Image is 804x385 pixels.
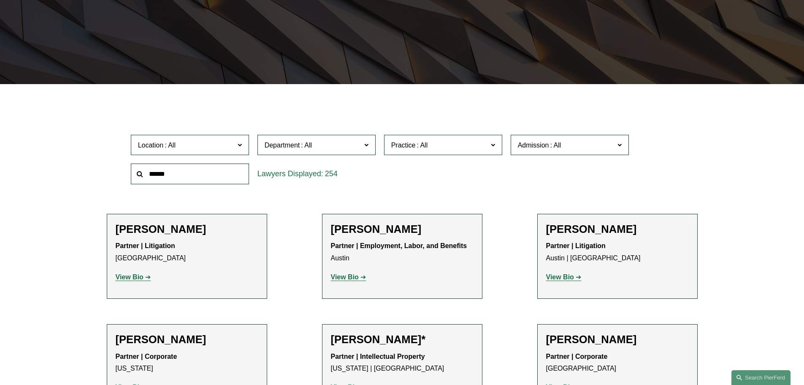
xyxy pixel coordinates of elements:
[116,353,177,360] strong: Partner | Corporate
[116,273,143,281] strong: View Bio
[546,242,606,249] strong: Partner | Litigation
[265,142,300,149] span: Department
[116,273,151,281] a: View Bio
[331,353,425,360] strong: Partner | Intellectual Property
[546,353,608,360] strong: Partner | Corporate
[331,273,359,281] strong: View Bio
[331,223,474,236] h2: [PERSON_NAME]
[731,370,790,385] a: Search this site
[325,169,338,178] span: 254
[116,333,258,346] h2: [PERSON_NAME]
[546,273,574,281] strong: View Bio
[546,333,689,346] h2: [PERSON_NAME]
[331,273,366,281] a: View Bio
[138,142,164,149] span: Location
[546,240,689,265] p: Austin | [GEOGRAPHIC_DATA]
[116,351,258,375] p: [US_STATE]
[331,242,467,249] strong: Partner | Employment, Labor, and Benefits
[546,273,582,281] a: View Bio
[546,223,689,236] h2: [PERSON_NAME]
[546,351,689,375] p: [GEOGRAPHIC_DATA]
[116,240,258,265] p: [GEOGRAPHIC_DATA]
[331,351,474,375] p: [US_STATE] | [GEOGRAPHIC_DATA]
[391,142,416,149] span: Practice
[518,142,549,149] span: Admission
[331,333,474,346] h2: [PERSON_NAME]*
[116,223,258,236] h2: [PERSON_NAME]
[116,242,175,249] strong: Partner | Litigation
[331,240,474,265] p: Austin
